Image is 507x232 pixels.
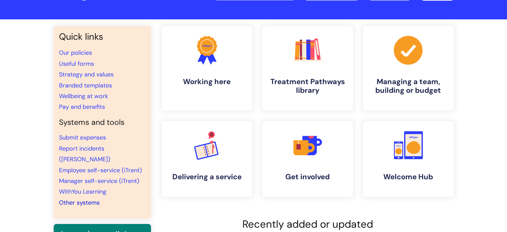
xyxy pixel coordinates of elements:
a: Branded templates [59,81,112,89]
h4: Delivering a service [167,173,247,181]
a: Working here [162,26,252,110]
a: Other systems [59,199,100,207]
a: WithYou Learning [59,188,106,196]
h4: Treatment Pathways library [268,77,348,95]
h2: Recently added or updated [162,218,454,230]
h4: Working here [167,77,247,86]
a: Delivering a service [162,121,252,197]
h3: Quick links [59,31,146,42]
h4: Systems and tools [59,118,146,127]
a: Useful forms [59,60,94,68]
a: Employee self-service (iTrent) [59,166,142,174]
a: Managing a team, building or budget [363,26,454,110]
a: Our policies [59,49,92,57]
a: Pay and benefits [59,103,105,111]
a: Strategy and values [59,70,114,78]
a: Wellbeing at work [59,92,108,100]
h4: Managing a team, building or budget [368,77,448,95]
h4: Welcome Hub [368,173,448,181]
a: Treatment Pathways library [262,26,353,110]
h4: Get involved [268,173,348,181]
a: Submit expenses [59,134,106,142]
a: Get involved [262,121,353,197]
a: Welcome Hub [363,121,454,197]
a: Manager self-service (iTrent) [59,177,139,185]
a: Report incidents ([PERSON_NAME]) [59,145,110,163]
